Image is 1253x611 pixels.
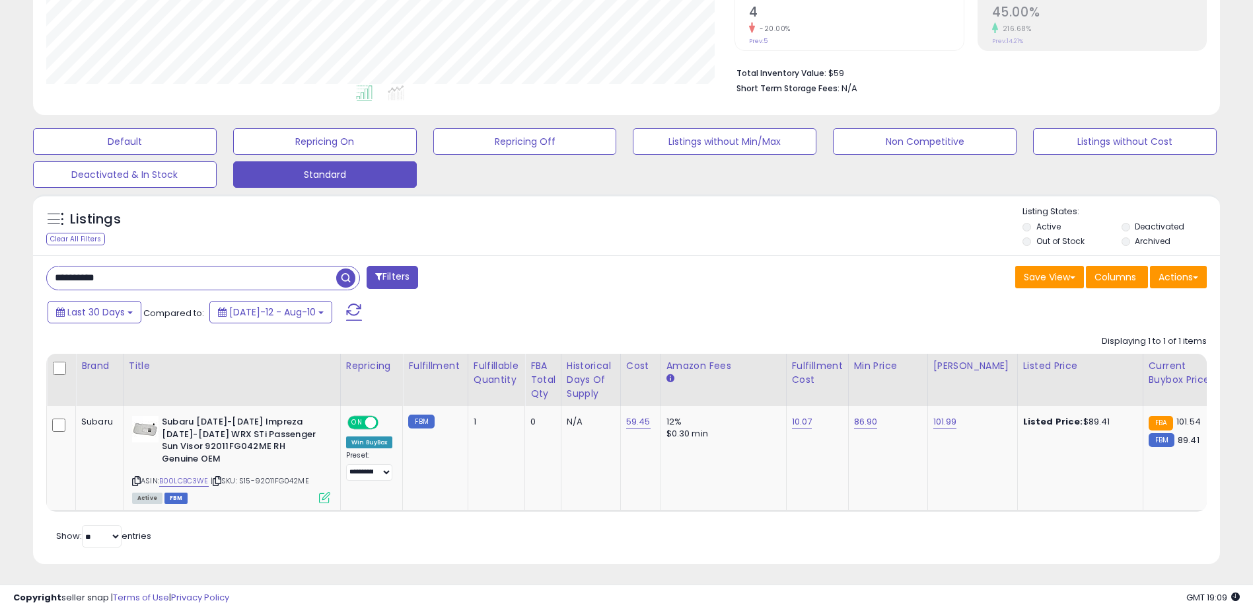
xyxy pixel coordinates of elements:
li: $59 [736,64,1197,80]
div: Subaru [81,416,113,428]
button: Deactivated & In Stock [33,161,217,188]
div: [PERSON_NAME] [933,359,1012,373]
span: [DATE]-12 - Aug-10 [229,305,316,319]
button: Standard [233,161,417,188]
strong: Copyright [13,591,61,604]
div: ASIN: [132,416,330,502]
button: Actions [1150,266,1207,288]
span: Show: entries [56,530,151,542]
div: 0 [530,416,551,428]
small: Prev: 14.21% [992,37,1023,45]
label: Active [1036,221,1061,232]
span: 101.54 [1176,415,1201,428]
a: Terms of Use [113,591,169,604]
small: Amazon Fees. [666,373,674,385]
a: 86.90 [854,415,878,428]
a: 10.07 [792,415,812,428]
h2: 4 [749,5,963,22]
button: Last 30 Days [48,301,141,323]
div: $89.41 [1023,416,1133,428]
small: FBA [1149,416,1173,430]
b: Total Inventory Value: [736,67,826,79]
button: Listings without Min/Max [633,128,816,155]
span: | SKU: S15-92011FG042ME [211,475,309,486]
a: 101.99 [933,415,957,428]
span: ON [349,417,365,428]
b: Subaru [DATE]-[DATE] Impreza [DATE]-[DATE] WRX STi Passenger Sun Visor 92011FG042ME RH Genuine OEM [162,416,322,468]
div: Amazon Fees [666,359,781,373]
div: Clear All Filters [46,233,105,245]
label: Out of Stock [1036,235,1085,247]
a: B00LCBC3WE [159,475,209,487]
button: Non Competitive [833,128,1017,155]
a: 59.45 [626,415,651,428]
div: Preset: [346,451,393,481]
div: Title [129,359,335,373]
span: 2025-09-10 19:09 GMT [1186,591,1240,604]
b: Listed Price: [1023,415,1083,428]
button: Columns [1086,266,1148,288]
div: Historical Days Of Supply [567,359,615,401]
button: Repricing Off [433,128,617,155]
div: Cost [626,359,655,373]
span: 89.41 [1178,434,1199,446]
div: Repricing [346,359,398,373]
button: Repricing On [233,128,417,155]
div: Win BuyBox [346,436,393,448]
small: -20.00% [755,24,791,34]
div: 1 [474,416,515,428]
p: Listing States: [1022,206,1220,218]
button: Default [33,128,217,155]
small: 216.68% [998,24,1032,34]
span: FBM [164,493,188,504]
label: Archived [1135,235,1170,247]
div: seller snap | | [13,592,229,604]
div: Displaying 1 to 1 of 1 items [1102,335,1207,348]
div: Fulfillable Quantity [474,359,519,387]
span: N/A [841,82,857,95]
label: Deactivated [1135,221,1184,232]
h2: 45.00% [992,5,1206,22]
small: FBM [1149,433,1174,447]
div: Listed Price [1023,359,1137,373]
button: Save View [1015,266,1084,288]
span: Compared to: [143,307,204,319]
div: N/A [567,416,610,428]
b: Short Term Storage Fees: [736,83,840,94]
h5: Listings [70,210,121,229]
small: FBM [408,415,434,428]
small: Prev: 5 [749,37,768,45]
span: Last 30 Days [67,305,125,319]
div: Fulfillment [408,359,462,373]
div: Fulfillment Cost [792,359,843,387]
button: Listings without Cost [1033,128,1217,155]
a: Privacy Policy [171,591,229,604]
div: Min Price [854,359,922,373]
div: Brand [81,359,118,373]
button: [DATE]-12 - Aug-10 [209,301,332,323]
span: Columns [1094,270,1136,284]
span: All listings currently available for purchase on Amazon [132,493,162,504]
div: Current Buybox Price [1149,359,1217,387]
div: FBA Total Qty [530,359,555,401]
span: OFF [376,417,398,428]
div: 12% [666,416,776,428]
div: $0.30 min [666,428,776,440]
img: 21HEk+NdXDL._SL40_.jpg [132,416,159,442]
button: Filters [367,266,418,289]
